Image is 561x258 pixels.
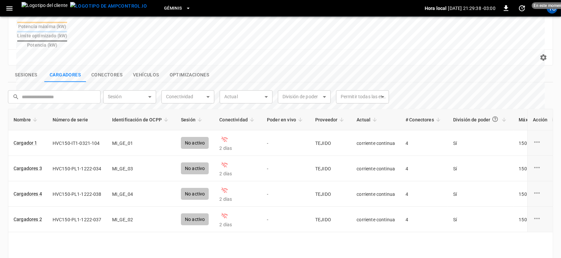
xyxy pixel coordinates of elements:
font: Conectividad [219,117,248,123]
button: Géminis [161,2,194,15]
font: Poder en vivo [267,117,296,123]
font: Proveedor [315,117,337,123]
font: Sesiones [15,72,37,78]
span: # Conectores [406,115,443,124]
img: logotipo de ampcontrol.io [70,2,147,10]
div: opciones de puntos de carga [533,189,547,199]
span: Sesión [181,115,204,124]
font: Máxima potencia [519,117,556,123]
font: kW [527,166,533,171]
font: HVC150-PL1-1222-037 [53,217,102,222]
font: Vehículos [133,72,159,78]
font: Cargador 1 [14,140,37,146]
font: Cargadores 2 [14,217,42,222]
span: Conectividad [219,115,256,124]
span: Proveedor [315,115,346,124]
font: 150 [519,166,527,171]
span: Nombre [14,115,39,124]
font: Nombre [14,117,31,123]
font: 4 [406,217,408,222]
font: Sesión [181,117,195,123]
font: MI_GE_02 [112,217,133,222]
font: 150 [519,217,527,222]
p: [DATE] 21:29:38 -03:00 [448,5,496,12]
span: División de poder [453,113,508,126]
font: Actual [357,117,370,123]
font: 150 [519,192,527,197]
font: corriente continua [357,217,395,222]
div: opciones de puntos de carga [533,163,547,173]
font: Cargadores [50,72,81,78]
img: Logotipo del cliente [22,2,67,15]
span: Actual [357,115,379,124]
a: Cargadores 4 [14,191,42,197]
a: Cargadores 3 [14,165,42,172]
div: opciones de puntos de carga [533,138,547,148]
font: Cargadores 4 [14,191,42,196]
font: Conectores [91,72,122,78]
button: mostrar las últimas optimizaciones [164,68,215,82]
font: kW [527,192,533,197]
font: Sí [453,217,457,222]
button: mostrar los últimos conectores [86,68,128,82]
span: Poder en vivo [267,115,305,124]
font: Identificación de OCPP [112,117,162,123]
font: kW [527,217,533,222]
font: División de poder [453,117,491,122]
button: mostrar los últimos puntos de carga [44,68,86,82]
a: Cargadores 2 [14,216,42,223]
a: Cargador 1 [14,140,37,146]
font: kW [527,141,533,146]
font: 150 [519,141,527,146]
button: establecer intervalo de actualización [517,3,527,14]
div: opciones de puntos de carga [533,214,547,224]
button: mostrar las últimas sesiones [8,68,44,82]
font: - [267,217,268,222]
font: Géminis [164,6,182,11]
span: Identificación de OCPP [112,115,170,124]
button: mostrar los últimos vehículos [128,68,164,82]
font: Acción [533,117,547,123]
font: Cargadores 3 [14,166,42,171]
font: Optimizaciones [170,72,209,78]
font: 2 días [219,222,232,227]
font: Hora local [425,6,447,11]
font: TEJIDO [315,217,331,222]
font: # Conectores [406,117,434,123]
font: No activo [185,217,205,222]
font: Número de serie [53,117,88,123]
